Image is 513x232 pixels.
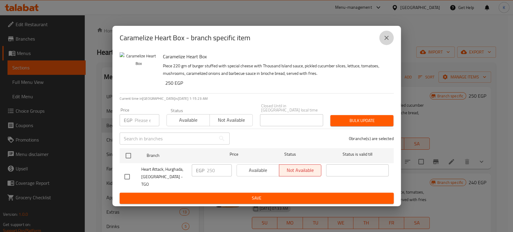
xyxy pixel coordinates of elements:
[124,117,132,124] p: EGP
[120,193,394,204] button: Save
[196,167,204,174] p: EGP
[209,114,253,126] button: Not available
[124,194,389,202] span: Save
[120,133,216,145] input: Search in branches
[163,52,389,61] h6: Caramelize Heart Box
[259,151,321,158] span: Status
[330,115,393,126] button: Bulk update
[349,136,394,142] p: 0 branche(s) are selected
[135,114,159,126] input: Please enter price
[166,114,210,126] button: Available
[212,116,250,124] span: Not available
[169,116,207,124] span: Available
[147,152,209,159] span: Branch
[335,117,389,124] span: Bulk update
[163,62,389,77] p: Piece 220 gm of burger stuffed with special cheese with Thousand Island sauce, pickled cucumber s...
[165,79,389,87] h6: 250 EGP
[120,96,394,101] p: Current time in [GEOGRAPHIC_DATA] is [DATE] 1:15:23 AM
[120,52,158,91] img: Caramelize Heart Box
[141,166,187,188] span: Heart Attack, Hurghada, [GEOGRAPHIC_DATA] - TGO
[379,31,394,45] button: close
[214,151,254,158] span: Price
[207,164,232,176] input: Please enter price
[120,33,250,43] h2: Caramelize Heart Box - branch specific item
[326,151,389,158] span: Status is valid till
